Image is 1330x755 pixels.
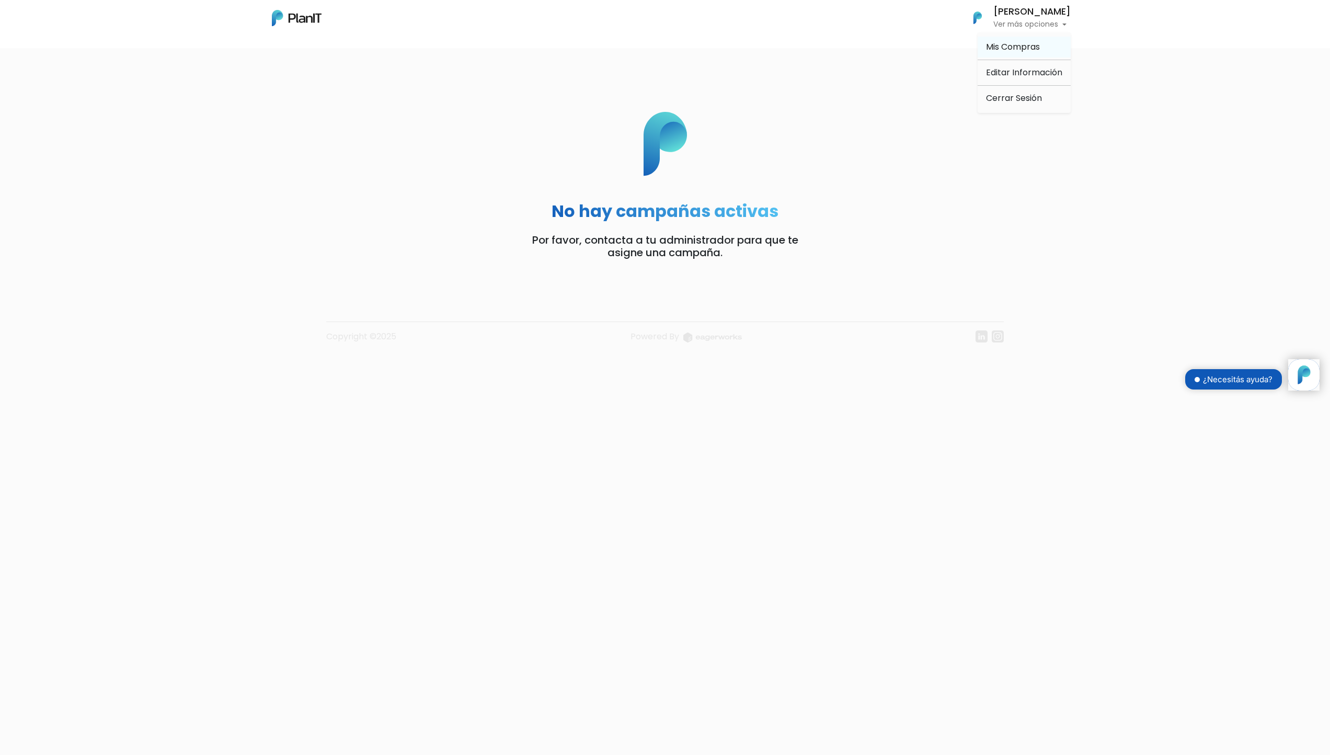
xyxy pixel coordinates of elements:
h2: No hay campañas activas [552,201,778,221]
h6: [PERSON_NAME] [993,7,1071,17]
a: Cerrar Sesión [978,88,1071,109]
a: Mis Compras [978,37,1071,58]
a: Editar Información [978,62,1071,83]
p: Por favor, contacta a tu administrador para que te asigne una campaña. [482,234,848,259]
p: Copyright ©2025 [326,330,396,351]
span: translation missing: es.layouts.footer.powered_by [630,330,679,342]
span: Mis Compras [986,41,1040,53]
img: instagram-7ba2a2629254302ec2a9470e65da5de918c9f3c9a63008f8abed3140a32961bf.svg [992,330,1004,342]
a: Powered By [630,330,742,351]
img: p_logo-cf95315c21ec54a07da33abe4a980685f2930ff06ee032fe1bfa050a97dd1b1f.svg [606,112,724,176]
img: PlanIt Logo [966,6,989,29]
img: linkedin-cc7d2dbb1a16aff8e18f147ffe980d30ddd5d9e01409788280e63c91fc390ff4.svg [976,330,988,342]
img: logo_eagerworks-044938b0bf012b96b195e05891a56339191180c2d98ce7df62ca656130a436fa.svg [683,333,742,342]
iframe: trengo-widget-launcher [1288,359,1320,391]
p: Ver más opciones [993,21,1071,28]
button: PlanIt Logo [PERSON_NAME] Ver más opciones [960,4,1071,31]
img: PlanIt Logo [272,10,322,26]
iframe: trengo-widget-status [1131,359,1288,401]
